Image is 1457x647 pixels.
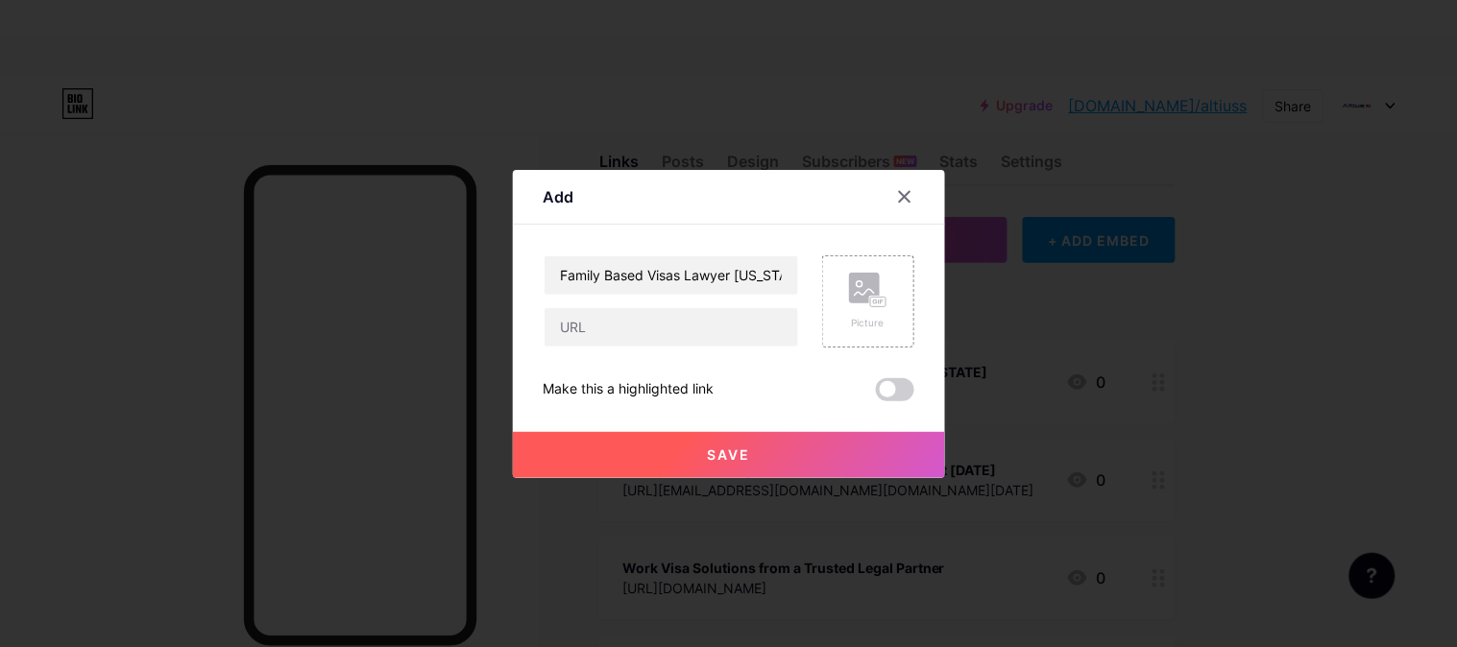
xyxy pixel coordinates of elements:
input: Title [545,256,798,295]
button: Save [513,432,945,478]
div: Add [544,185,574,208]
div: Make this a highlighted link [544,378,715,401]
input: URL [545,308,798,347]
span: Save [707,446,750,463]
div: Picture [849,316,887,330]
